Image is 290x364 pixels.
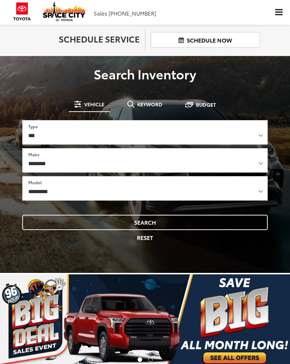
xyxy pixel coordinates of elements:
li: Go to slide number 1. [138,357,142,362]
label: Type [28,123,38,129]
span: Budget [196,102,216,107]
span: [PHONE_NUMBER] [109,9,156,17]
span: Keyword [137,102,162,107]
h2: Schedule Service [30,34,140,43]
span: Vehicle [84,102,104,107]
span: Sales [94,9,107,17]
label: Make [28,151,40,157]
label: Model [28,179,42,185]
h3: Search Inventory [5,67,285,81]
a: Schedule Now [151,32,260,48]
button: Click to view next picture. [246,289,290,353]
button: Search [22,215,268,230]
li: Go to slide number 2. [148,357,153,362]
img: Space City Toyota [43,2,85,21]
button: Reset [22,230,268,245]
